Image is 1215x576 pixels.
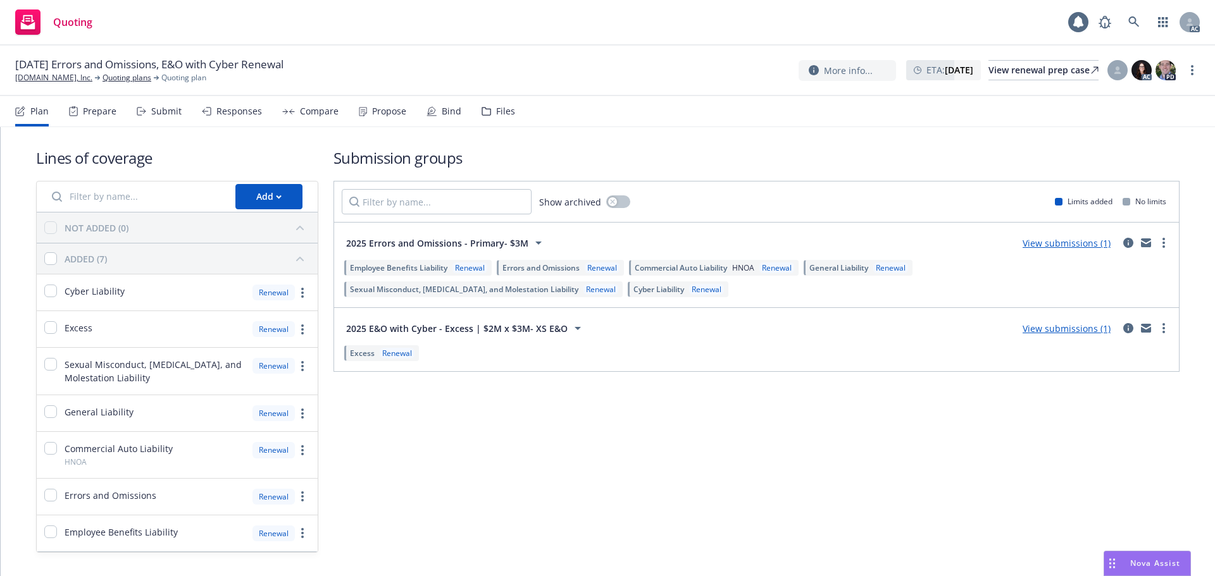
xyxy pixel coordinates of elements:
div: Renewal [689,284,724,295]
a: mail [1138,321,1154,336]
a: [DOMAIN_NAME], Inc. [15,72,92,83]
div: Renewal [585,262,620,273]
span: 2025 E&O with Cyber - Excess | $2M x $3M- XS E&O [346,322,568,335]
span: [DATE] Errors and Omissions, E&O with Cyber Renewal [15,57,283,72]
span: General Liability [65,405,134,419]
div: Renewal [252,358,295,374]
span: HNOA [732,262,754,273]
div: No limits [1123,196,1166,207]
a: more [295,443,310,458]
a: View renewal prep case [988,60,1099,80]
span: Sexual Misconduct, [MEDICAL_DATA], and Molestation Liability [350,284,578,295]
button: 2025 E&O with Cyber - Excess | $2M x $3M- XS E&O [342,316,590,341]
button: Add [235,184,302,209]
div: Renewal [252,321,295,337]
span: Errors and Omissions [502,262,580,273]
input: Filter by name... [44,184,228,209]
div: ADDED (7) [65,252,107,266]
button: 2025 Errors and Omissions - Primary- $3M [342,230,551,255]
a: Quoting plans [103,72,151,83]
span: Nova Assist [1130,558,1180,568]
div: Prepare [83,106,116,116]
a: more [295,285,310,300]
div: NOT ADDED (0) [65,221,128,235]
span: ETA : [926,63,973,77]
a: circleInformation [1121,321,1136,336]
div: Bind [442,106,461,116]
span: Quoting [53,17,92,27]
div: Renewal [252,285,295,300]
span: Quoting plan [161,72,206,83]
h1: Lines of coverage [36,147,318,168]
span: Cyber Liability [633,284,684,295]
a: View submissions (1) [1023,322,1111,334]
a: more [295,406,310,421]
div: Renewal [252,525,295,541]
div: Renewal [252,442,295,458]
span: Errors and Omissions [65,489,156,502]
span: HNOA [65,457,87,467]
a: Search [1121,9,1147,35]
img: photo [1156,60,1176,80]
a: more [295,358,310,374]
a: more [1156,321,1171,336]
img: photo [1131,60,1152,80]
span: General Liability [809,262,868,273]
a: more [295,322,310,337]
span: More info... [824,64,873,77]
span: Show archived [539,195,601,209]
div: Add [256,185,282,209]
div: Compare [300,106,339,116]
a: Quoting [10,4,97,40]
div: Drag to move [1104,551,1120,575]
span: Excess [65,321,92,334]
a: circleInformation [1121,235,1136,250]
button: NOT ADDED (0) [65,218,310,238]
span: Sexual Misconduct, [MEDICAL_DATA], and Molestation Liability [65,358,245,384]
div: Renewal [380,348,414,358]
button: More info... [799,60,896,81]
div: Renewal [583,284,618,295]
a: more [1185,63,1200,78]
a: more [295,525,310,541]
span: Commercial Auto Liability [635,262,727,273]
div: Responses [216,106,262,116]
a: Switch app [1150,9,1176,35]
input: Filter by name... [342,189,532,214]
span: 2025 Errors and Omissions - Primary- $3M [346,236,528,250]
strong: [DATE] [945,64,973,76]
h1: Submission groups [333,147,1180,168]
a: View submissions (1) [1023,237,1111,249]
div: Submit [151,106,182,116]
a: mail [1138,235,1154,250]
span: Cyber Liability [65,285,125,298]
div: Renewal [759,262,794,273]
div: Plan [30,106,49,116]
span: Excess [350,348,375,358]
a: Report a Bug [1092,9,1118,35]
button: ADDED (7) [65,248,310,269]
div: Renewal [252,489,295,505]
span: Employee Benefits Liability [65,525,178,539]
a: more [1156,235,1171,250]
div: Limits added [1055,196,1112,207]
div: Files [496,106,515,116]
a: more [295,489,310,504]
button: Nova Assist [1104,551,1191,576]
div: Renewal [873,262,908,273]
span: Commercial Auto Liability [65,442,173,455]
div: Renewal [452,262,487,273]
div: Propose [372,106,406,116]
div: View renewal prep case [988,61,1099,80]
span: Employee Benefits Liability [350,262,447,273]
div: Renewal [252,405,295,421]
